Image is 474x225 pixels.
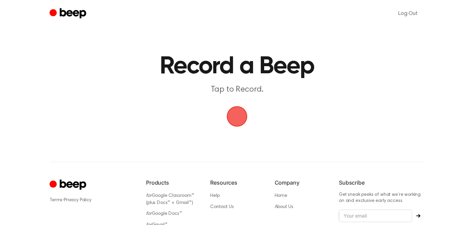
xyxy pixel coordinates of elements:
[107,84,367,95] p: Tap to Record.
[210,179,263,187] h6: Resources
[275,205,293,209] a: About Us
[73,54,401,79] h1: Record a Beep
[50,196,135,204] div: ·
[50,179,88,192] a: Cruip
[146,193,194,205] a: forGoogle Classroom™ (plus Docs™ + Gmail™)
[339,209,412,222] input: Your email
[210,205,234,209] a: Contact Us
[275,179,328,187] h6: Company
[64,198,91,203] a: Privacy Policy
[146,179,199,187] h6: Products
[412,214,424,218] button: Subscribe
[339,192,424,204] p: Get sneak peeks of what we’re working on and exclusive early access.
[146,211,152,216] i: for
[275,193,287,198] a: Home
[146,193,152,198] i: for
[50,198,62,203] a: Terms
[146,211,182,216] a: forGoogle Docs™
[50,7,88,20] a: Beep
[210,193,219,198] a: Help
[339,179,424,187] h6: Subscribe
[391,5,424,22] a: Log Out
[227,106,247,127] img: Beep Logo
